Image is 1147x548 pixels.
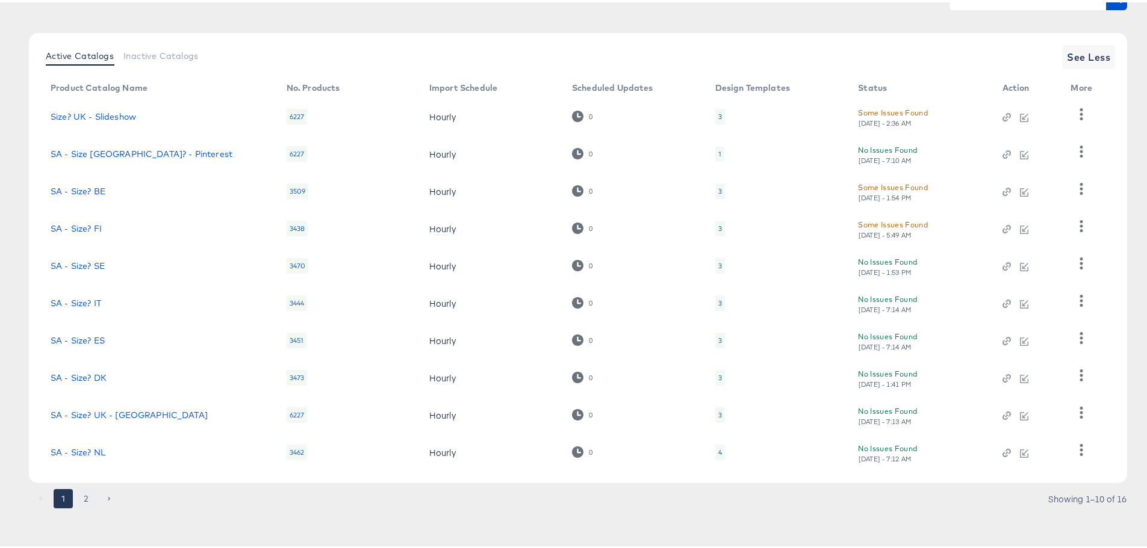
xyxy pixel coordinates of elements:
a: SA - Size? BE [51,184,105,194]
div: 0 [588,110,593,119]
div: 4 [718,445,722,455]
div: 0 [572,220,593,232]
div: [DATE] - 2:36 AM [858,117,912,125]
a: SA - Size [GEOGRAPHIC_DATA]? - Pinterest [51,147,232,156]
div: 0 [588,297,593,305]
div: 6227 [287,144,308,159]
div: 0 [572,332,593,343]
div: 3 [715,405,725,420]
div: 3 [718,221,722,231]
div: 0 [572,444,593,455]
td: Hourly [420,357,562,394]
div: 3 [715,106,725,122]
div: 3 [718,109,722,119]
td: Hourly [420,208,562,245]
div: 0 [588,147,593,156]
button: Go to next page [99,487,119,506]
button: Go to page 2 [76,487,96,506]
div: 3 [718,371,722,380]
th: Action [993,76,1062,96]
nav: pagination navigation [29,487,120,506]
div: 3 [715,293,725,309]
div: 0 [588,259,593,268]
a: SA - Size? SE [51,259,105,268]
td: Hourly [420,133,562,170]
th: More [1061,76,1107,96]
div: 3 [715,218,725,234]
div: 6227 [287,405,308,420]
td: Hourly [420,282,562,319]
span: See Less [1067,46,1110,63]
div: 3 [715,181,725,197]
div: 0 [572,146,593,157]
div: 3509 [287,181,309,197]
div: [DATE] - 5:49 AM [858,229,912,237]
a: SA - Size? UK - [GEOGRAPHIC_DATA] [51,408,208,417]
div: Some Issues Found [858,104,928,117]
div: 3 [718,333,722,343]
div: 1 [718,147,721,156]
div: 1 [715,144,724,159]
div: 3444 [287,293,308,309]
a: SA - Size? IT [51,296,101,306]
td: Hourly [420,245,562,282]
div: Design Templates [715,81,790,90]
div: [DATE] - 1:54 PM [858,191,912,200]
div: Some Issues Found [858,179,928,191]
div: 3451 [287,330,307,346]
div: 3 [718,184,722,194]
div: Showing 1–10 of 16 [1048,492,1127,500]
div: 0 [572,369,593,381]
div: 3 [718,296,722,306]
td: Hourly [420,170,562,208]
div: 3473 [287,368,308,383]
button: Some Issues Found[DATE] - 5:49 AM [858,216,928,237]
div: 3 [715,330,725,346]
div: 3438 [287,218,308,234]
div: 6227 [287,106,308,122]
div: 0 [572,183,593,194]
div: 0 [588,222,593,230]
span: Active Catalogs [46,49,114,58]
th: Status [848,76,992,96]
a: SA - Size? NL [51,445,105,455]
div: 0 [588,408,593,417]
td: Hourly [420,96,562,133]
div: 3470 [287,256,309,271]
div: 0 [572,108,593,120]
div: 3 [715,368,725,383]
div: Import Schedule [429,81,497,90]
div: 0 [588,185,593,193]
td: Hourly [420,319,562,357]
div: No. Products [287,81,340,90]
div: 3 [715,256,725,271]
div: Product Catalog Name [51,81,148,90]
button: page 1 [54,487,73,506]
button: Some Issues Found[DATE] - 2:36 AM [858,104,928,125]
div: 0 [588,446,593,454]
button: Some Issues Found[DATE] - 1:54 PM [858,179,928,200]
div: 3 [718,259,722,268]
div: Scheduled Updates [572,81,653,90]
div: Some Issues Found [858,216,928,229]
a: SA - Size? DK [51,371,107,380]
span: Inactive Catalogs [123,49,199,58]
div: 0 [588,334,593,342]
div: 3 [718,408,722,417]
div: 0 [572,295,593,306]
div: 3462 [287,442,308,458]
button: See Less [1062,43,1115,67]
td: Hourly [420,431,562,469]
div: 0 [572,257,593,269]
a: SA - Size? ES [51,333,105,343]
div: 0 [572,407,593,418]
td: Hourly [420,394,562,431]
div: 0 [588,371,593,380]
div: 4 [715,442,725,458]
a: SA - Size? FI [51,221,102,231]
a: Size? UK - Slideshow [51,109,136,119]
